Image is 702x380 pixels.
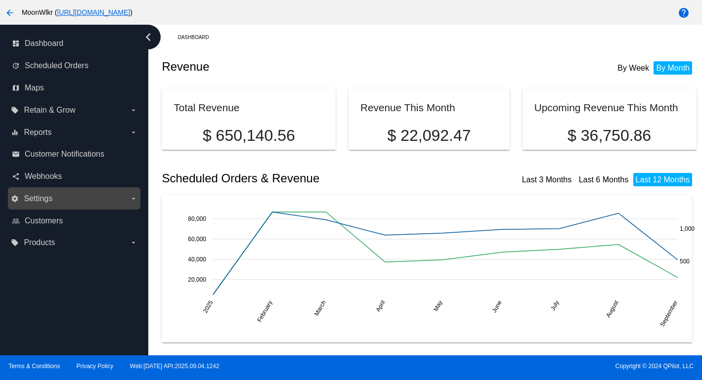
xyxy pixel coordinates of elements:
text: July [549,299,561,311]
a: people_outline Customers [12,213,137,229]
text: 1,000 [680,225,695,232]
text: September [659,299,679,328]
h2: Revenue [162,60,429,74]
p: $ 650,140.56 [174,127,324,145]
a: email Customer Notifications [12,146,137,162]
text: 80,000 [188,215,207,222]
text: August [605,299,620,319]
span: Customers [25,216,63,225]
a: [URL][DOMAIN_NAME] [57,8,130,16]
mat-icon: arrow_back [4,7,16,19]
span: Retain & Grow [24,106,75,115]
a: map Maps [12,80,137,96]
i: email [12,150,20,158]
a: Web:[DATE] API:2025.09.04.1242 [130,363,219,370]
i: dashboard [12,40,20,47]
p: $ 36,750.86 [534,127,685,145]
text: April [375,299,387,313]
span: MoonWlkr ( ) [22,8,132,16]
text: 20,000 [188,276,207,283]
i: arrow_drop_down [130,128,137,136]
span: Customer Notifications [25,150,104,159]
a: Last 6 Months [579,175,629,184]
span: Webhooks [25,172,62,181]
i: settings [11,195,19,203]
i: chevron_left [140,29,156,45]
text: 500 [680,258,690,265]
h2: Total Revenue [174,102,239,113]
a: Terms & Conditions [8,363,60,370]
p: $ 22,092.47 [360,127,498,145]
a: dashboard Dashboard [12,36,137,51]
a: update Scheduled Orders [12,58,137,74]
h2: Scheduled Orders & Revenue [162,171,429,185]
mat-icon: help [678,7,690,19]
a: Last 3 Months [522,175,572,184]
text: 60,000 [188,235,207,242]
text: May [433,299,444,312]
text: 40,000 [188,255,207,262]
i: share [12,172,20,180]
i: update [12,62,20,70]
i: local_offer [11,239,19,247]
span: Maps [25,84,44,92]
a: Privacy Policy [77,363,114,370]
a: Dashboard [177,30,218,45]
span: Copyright © 2024 QPilot, LLC [359,363,694,370]
a: share Webhooks [12,169,137,184]
span: Scheduled Orders [25,61,88,70]
i: local_offer [11,106,19,114]
text: June [491,299,503,314]
h2: Revenue This Month [360,102,455,113]
i: arrow_drop_down [130,195,137,203]
text: March [313,299,327,317]
i: equalizer [11,128,19,136]
a: Last 12 Months [636,175,690,184]
i: map [12,84,20,92]
li: By Month [654,61,692,75]
text: February [256,299,274,323]
h2: Upcoming Revenue This Month [534,102,678,113]
i: arrow_drop_down [130,106,137,114]
i: people_outline [12,217,20,225]
i: arrow_drop_down [130,239,137,247]
span: Reports [24,128,51,137]
span: Settings [24,194,52,203]
span: Products [24,238,55,247]
span: Dashboard [25,39,63,48]
text: 2025 [202,299,215,314]
li: By Week [615,61,652,75]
